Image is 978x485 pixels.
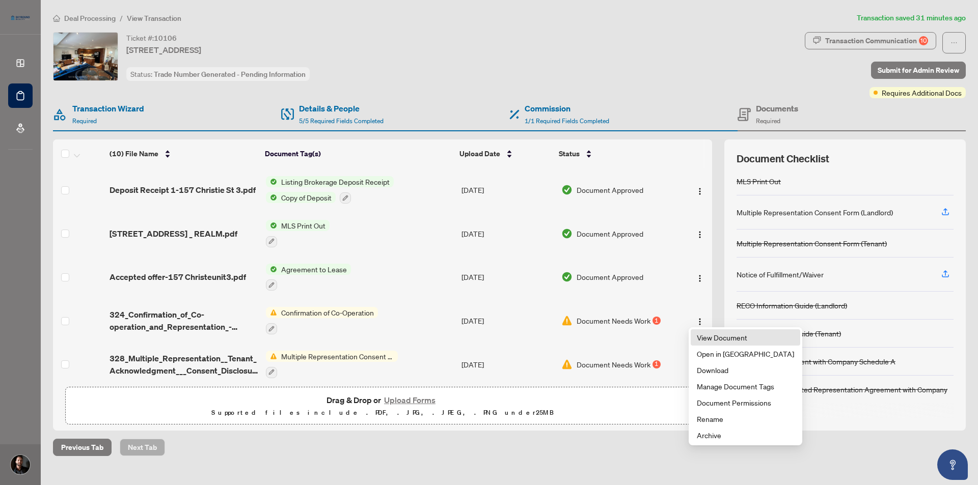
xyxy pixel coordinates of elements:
[697,332,794,343] span: View Document
[327,393,439,407] span: Drag & Drop or
[120,439,165,456] button: Next Tab
[261,139,455,168] th: Document Tag(s)
[120,12,123,24] li: /
[561,359,573,370] img: Document Status
[697,430,794,441] span: Archive
[299,117,384,125] span: 5/5 Required Fields Completed
[577,184,643,195] span: Document Approved
[878,62,959,78] span: Submit for Admin Review
[857,12,966,24] article: Transaction saved 31 minutes ago
[737,176,781,187] div: MLS Print Out
[154,70,306,79] span: Trade Number Generated - Pending Information
[266,176,394,204] button: Status IconListing Brokerage Deposit ReceiptStatus IconCopy of Deposit
[871,62,966,79] button: Submit for Admin Review
[66,387,699,425] span: Drag & Drop orUpload FormsSupported files include .PDF, .JPG, .JPEG, .PNG under25MB
[697,413,794,424] span: Rename
[266,192,277,203] img: Status Icon
[277,307,378,318] span: Confirmation of Co-Operation
[105,139,261,168] th: (10) File Name
[937,449,968,480] button: Open asap
[110,227,237,240] span: [STREET_ADDRESS] _ REALM.pdf
[457,255,557,299] td: [DATE]
[455,139,555,168] th: Upload Date
[919,36,928,45] div: 10
[457,212,557,255] td: [DATE]
[299,102,384,115] h4: Details & People
[692,312,708,329] button: Logo
[737,152,829,166] span: Document Checklist
[692,182,708,198] button: Logo
[697,381,794,392] span: Manage Document Tags
[696,274,704,282] img: Logo
[525,117,609,125] span: 1/1 Required Fields Completed
[277,192,336,203] span: Copy of Deposit
[61,439,103,455] span: Previous Tab
[126,67,310,81] div: Status:
[577,315,650,326] span: Document Needs Work
[696,231,704,239] img: Logo
[266,307,277,318] img: Status Icon
[266,176,277,187] img: Status Icon
[756,102,798,115] h4: Documents
[950,39,958,46] span: ellipsis
[53,15,60,22] span: home
[266,351,277,362] img: Status Icon
[559,148,580,159] span: Status
[277,264,351,275] span: Agreement to Lease
[696,187,704,195] img: Logo
[561,184,573,195] img: Document Status
[266,220,330,247] button: Status IconMLS Print Out
[266,351,398,378] button: Status IconMultiple Representation Consent Form (Tenant)
[266,264,351,291] button: Status IconAgreement to Lease
[555,139,675,168] th: Status
[154,34,177,43] span: 10106
[277,351,398,362] span: Multiple Representation Consent Form (Tenant)
[72,102,144,115] h4: Transaction Wizard
[457,343,557,386] td: [DATE]
[277,176,394,187] span: Listing Brokerage Deposit Receipt
[737,207,893,218] div: Multiple Representation Consent Form (Landlord)
[697,364,794,376] span: Download
[72,117,97,125] span: Required
[11,455,30,474] img: Profile Icon
[756,117,780,125] span: Required
[110,308,258,333] span: 324_Confirmation_of_Co-operation_and_Representation_-_Tenant_Landlord_-_PropTx-[PERSON_NAME].pdf
[577,271,643,282] span: Document Approved
[692,225,708,242] button: Logo
[459,148,500,159] span: Upload Date
[8,13,33,23] img: logo
[577,359,650,370] span: Document Needs Work
[561,228,573,239] img: Document Status
[653,360,661,368] div: 1
[805,32,936,49] button: Transaction Communication10
[692,269,708,285] button: Logo
[457,168,557,212] td: [DATE]
[561,271,573,282] img: Document Status
[72,407,693,419] p: Supported files include .PDF, .JPG, .JPEG, .PNG under 25 MB
[457,299,557,343] td: [DATE]
[126,44,201,56] span: [STREET_ADDRESS]
[381,393,439,407] button: Upload Forms
[737,356,895,367] div: 272 Listing Agreement with Company Schedule A
[696,318,704,326] img: Logo
[53,33,118,80] img: IMG-C12398323_1.jpg
[737,300,847,311] div: RECO Information Guide (Landlord)
[882,87,962,98] span: Requires Additional Docs
[697,348,794,359] span: Open in [GEOGRAPHIC_DATA]
[825,33,928,49] div: Transaction Communication
[737,238,887,249] div: Multiple Representation Consent Form (Tenant)
[266,264,277,275] img: Status Icon
[266,220,277,231] img: Status Icon
[697,397,794,408] span: Document Permissions
[561,315,573,326] img: Document Status
[737,269,824,280] div: Notice of Fulfillment/Waiver
[525,102,609,115] h4: Commission
[266,307,378,334] button: Status IconConfirmation of Co-Operation
[126,32,177,44] div: Ticket #:
[64,14,116,23] span: Deal Processing
[110,148,158,159] span: (10) File Name
[277,220,330,231] span: MLS Print Out
[737,384,954,406] div: 372 Tenant Designated Representation Agreement with Company Schedule A
[110,352,258,377] span: 328_Multiple_Representation__Tenant_Acknowledgment___Consent_Disclosure_-_PropTx-[PERSON_NAME].pdf
[110,184,256,196] span: Deposit Receipt 1-157 Christie St 3.pdf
